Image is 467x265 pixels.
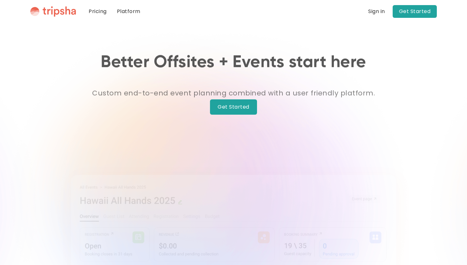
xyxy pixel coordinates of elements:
a: home [30,6,76,17]
a: Get Started [393,5,437,18]
a: Sign in [368,8,385,15]
div: Sign in [368,9,385,14]
h1: Better Offsites + Events start here [101,53,366,73]
img: Tripsha Logo [30,6,76,17]
a: Get Started [210,99,257,115]
strong: Custom end-to-end event planning combined with a user friendly platform. [92,88,375,98]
